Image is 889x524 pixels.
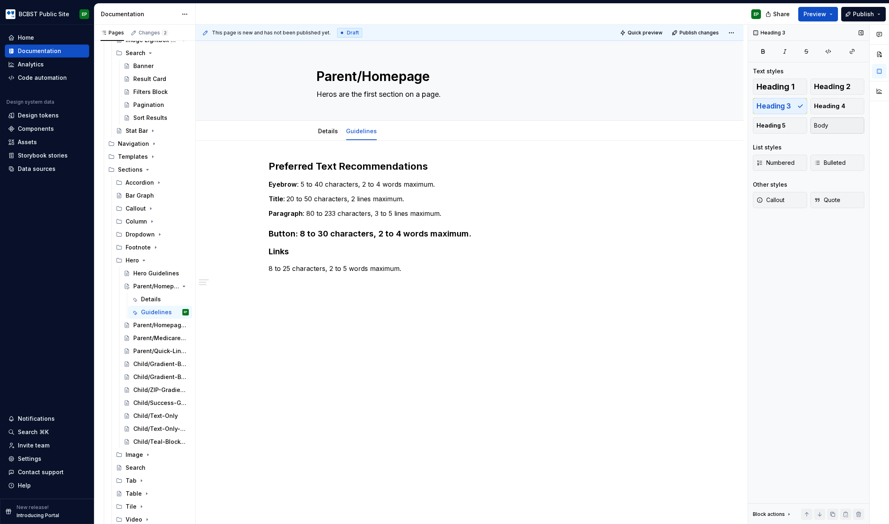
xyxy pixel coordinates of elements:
span: 2 [162,30,168,36]
div: Block actions [753,511,785,518]
div: Details [141,295,161,303]
a: Details [128,293,192,306]
button: Quick preview [618,27,666,38]
a: Documentation [5,45,89,58]
a: Invite team [5,439,89,452]
div: Sections [118,166,143,174]
h3: Links [269,246,671,257]
a: Filters Block [120,85,192,98]
div: Details [315,122,341,139]
div: Child/Success-Gradient [133,399,187,407]
button: Heading 4 [810,98,865,114]
div: Code automation [18,74,67,82]
div: Design tokens [18,111,59,119]
div: Bar Graph [126,192,154,200]
div: Templates [105,150,192,163]
button: Heading 1 [753,79,807,95]
div: Search [126,464,145,472]
div: EP [82,11,87,17]
div: Image [126,451,143,459]
div: Documentation [18,47,61,55]
div: Tile [113,500,192,513]
div: Invite team [18,441,49,449]
div: Other styles [753,181,787,189]
div: Footnote [126,243,151,251]
a: Banner [120,60,192,72]
div: Dropdown [126,230,155,239]
button: Notifications [5,412,89,425]
button: Publish [841,7,886,21]
div: Video [126,515,142,524]
span: Heading 2 [814,83,851,91]
a: Details [318,128,338,134]
div: Tab [126,477,137,485]
span: Heading 4 [814,102,845,110]
a: Guidelines [346,128,377,134]
div: Notifications [18,415,55,423]
div: List styles [753,143,782,151]
a: Child/Teal-Block-Leadership [120,435,192,448]
div: Child/Text-Only [133,412,178,420]
a: Settings [5,452,89,465]
h3: Button: 8 to 30 characters, 2 to 4 words maximum. [269,228,671,239]
textarea: Heros are the first section on a page. [315,88,621,101]
div: Assets [18,138,37,146]
span: This page is new and has not been published yet. [212,30,331,36]
div: Components [18,125,54,133]
div: Parent/Medicare-Homepage-w-Form [133,334,187,342]
div: Result Card [133,75,166,83]
div: Settings [18,455,41,463]
div: Parent/Homepage-w-Form [133,321,187,329]
a: GuidelinesEP [128,306,192,319]
a: Parent/Homepage-w-Form [120,319,192,332]
span: Heading 1 [757,83,795,91]
textarea: Parent/Homepage [315,67,621,86]
div: Footnote [113,241,192,254]
a: Assets [5,136,89,149]
div: Templates [118,153,148,161]
span: Heading 5 [757,121,786,130]
div: Navigation [105,137,192,150]
span: Preview [804,10,826,18]
div: Accordion [126,179,154,187]
button: Quote [810,192,865,208]
div: Navigation [118,140,149,148]
span: Share [773,10,790,18]
div: Table [126,490,142,498]
span: Bulleted [814,159,846,167]
button: Search ⌘K [5,426,89,439]
div: Design system data [6,99,54,105]
a: Code automation [5,71,89,84]
button: Help [5,479,89,492]
p: 8 to 25 characters, 2 to 5 words maximum. [269,264,671,273]
button: Callout [753,192,807,208]
span: Publish [853,10,874,18]
div: Child/Text-Only-Sitemap [133,425,187,433]
span: Quick preview [628,30,662,36]
p: Introducing Portal [17,512,59,519]
div: Child/ZIP-Gradient-Block-Form-Overlay [133,386,187,394]
strong: Paragraph [269,209,303,217]
span: Publish changes [680,30,719,36]
span: Quote [814,196,840,204]
div: Analytics [18,60,44,68]
div: Pagination [133,101,164,109]
a: Search [113,461,192,474]
div: Child/Teal-Block-Leadership [133,438,187,446]
a: Parent/Medicare-Homepage-w-Form [120,332,192,345]
div: Documentation [101,10,177,18]
div: Data sources [18,165,56,173]
a: Storybook stories [5,149,89,162]
div: Filters Block [133,88,168,96]
div: Help [18,481,31,490]
div: Parent/Homepage [133,282,179,290]
img: b44e7a6b-69a5-43df-ae42-963d7259159b.png [6,9,15,19]
div: Sort Results [133,114,167,122]
div: Image [113,448,192,461]
p: : 80 to 233 characters, 3 to 5 lines maximum. [269,209,671,218]
div: Parent/Quick-Link-Gradient [133,347,187,355]
button: Publish changes [669,27,722,38]
a: Hero Guidelines [120,267,192,280]
div: Hero [113,254,192,267]
span: Numbered [757,159,795,167]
